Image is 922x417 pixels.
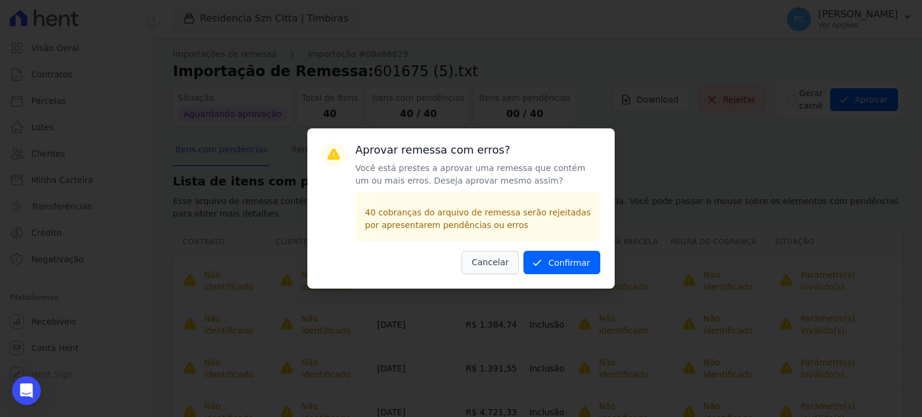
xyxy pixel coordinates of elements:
[355,143,600,157] h3: Aprovar remessa com erros?
[365,206,591,232] p: 40 cobranças do arquivo de remessa serão rejeitadas por apresentarem pendências ou erros
[355,162,600,187] p: Você está prestes a aprovar uma remessa que contém um ou mais erros. Deseja aprovar mesmo assim?
[462,251,519,274] button: Cancelar
[12,376,41,405] div: Open Intercom Messenger
[523,251,600,274] button: Confirmar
